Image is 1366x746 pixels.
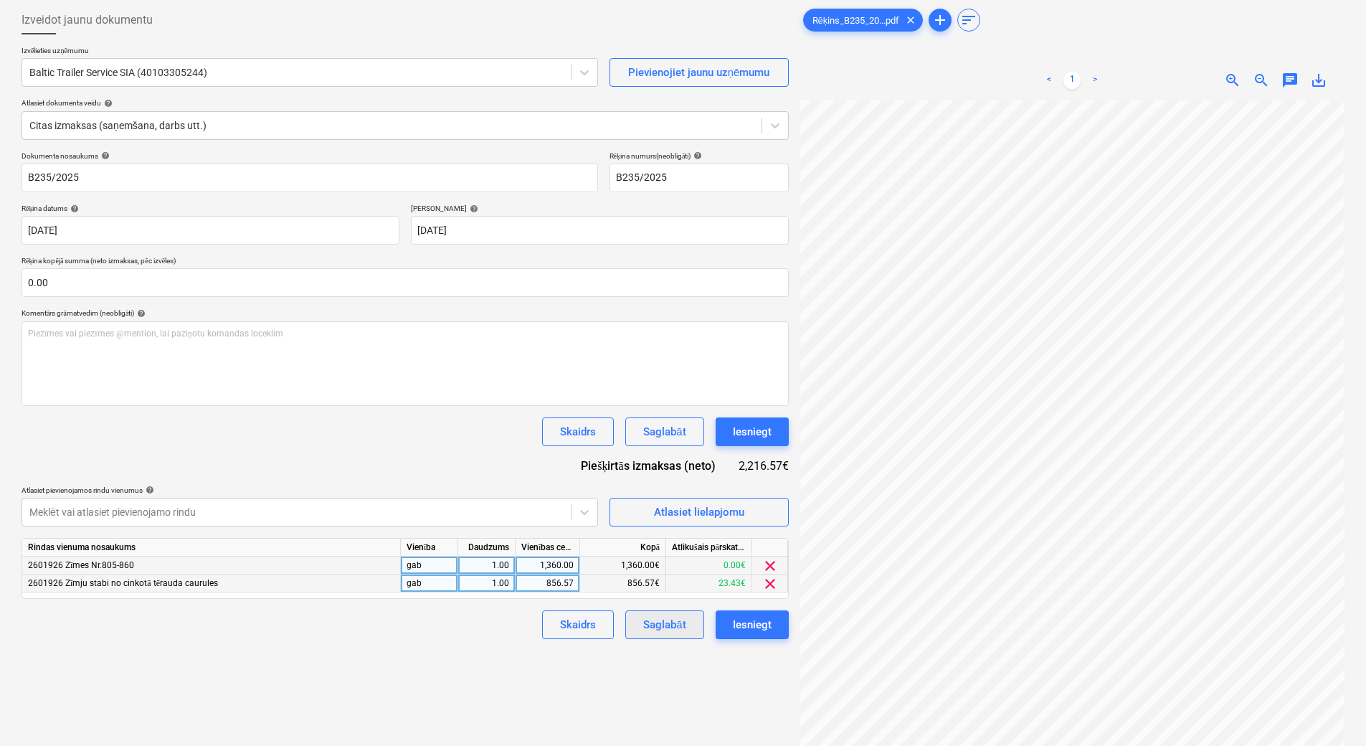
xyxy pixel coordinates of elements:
[67,204,79,213] span: help
[625,417,703,446] button: Saglabāt
[654,503,744,521] div: Atlasiet lielapjomu
[733,615,772,634] div: Iesniegt
[643,422,686,441] div: Saglabāt
[22,204,399,213] div: Rēķina datums
[1310,72,1327,89] span: save_alt
[28,578,218,588] span: 2601926 Zīmju stabi no cinkotā tērauda caurules
[521,575,574,592] div: 856.57
[666,575,752,592] div: 23.43€
[101,99,113,108] span: help
[691,151,702,160] span: help
[464,557,509,575] div: 1.00
[134,309,146,318] span: help
[98,151,110,160] span: help
[28,560,134,570] span: 2601926 Zīmes Nr.805-860
[22,11,153,29] span: Izveidot jaunu dokumentu
[22,164,598,192] input: Dokumenta nosaukums
[666,557,752,575] div: 0.00€
[762,557,779,575] span: clear
[1086,72,1104,89] a: Next page
[22,216,399,245] input: Rēķina datums nav norādīts
[464,575,509,592] div: 1.00
[1040,72,1058,89] a: Previous page
[22,308,789,318] div: Komentārs grāmatvedim (neobligāti)
[902,11,919,29] span: clear
[516,539,580,557] div: Vienības cena
[610,498,789,527] button: Atlasiet lielapjomu
[22,151,598,161] div: Dokumenta nosaukums
[643,615,686,634] div: Saglabāt
[610,58,789,87] button: Pievienojiet jaunu uzņēmumu
[458,539,516,557] div: Daudzums
[803,9,924,32] div: Rēķins_B235_20...pdf
[1253,72,1270,89] span: zoom_out
[716,610,789,639] button: Iesniegt
[143,486,154,494] span: help
[569,458,738,474] div: Piešķirtās izmaksas (neto)
[804,15,909,26] span: Rēķins_B235_20...pdf
[666,539,752,557] div: Atlikušais pārskatītais budžets
[931,11,949,29] span: add
[22,98,789,108] div: Atlasiet dokumenta veidu
[560,615,596,634] div: Skaidrs
[22,46,598,58] p: Izvēlieties uzņēmumu
[733,422,772,441] div: Iesniegt
[401,557,458,575] div: gab
[762,575,779,592] span: clear
[1281,72,1299,89] span: chat
[521,557,574,575] div: 1,360.00
[22,268,789,297] input: Rēķina kopējā summa (neto izmaksas, pēc izvēles)
[401,539,458,557] div: Vienība
[610,164,789,192] input: Rēķina numurs
[580,557,666,575] div: 1,360.00€
[716,417,789,446] button: Iesniegt
[401,575,458,592] div: gab
[542,610,614,639] button: Skaidrs
[542,417,614,446] button: Skaidrs
[22,486,598,495] div: Atlasiet pievienojamos rindu vienumus
[610,151,789,161] div: Rēķina numurs (neobligāti)
[467,204,478,213] span: help
[739,458,789,474] div: 2,216.57€
[1063,72,1081,89] a: Page 1 is your current page
[625,610,703,639] button: Saglabāt
[1224,72,1241,89] span: zoom_in
[411,216,789,245] input: Izpildes datums nav norādīts
[560,422,596,441] div: Skaidrs
[580,539,666,557] div: Kopā
[960,11,977,29] span: sort
[22,256,789,268] p: Rēķina kopējā summa (neto izmaksas, pēc izvēles)
[1294,677,1366,746] iframe: Chat Widget
[628,63,770,82] div: Pievienojiet jaunu uzņēmumu
[580,575,666,592] div: 856.57€
[22,539,401,557] div: Rindas vienuma nosaukums
[411,204,789,213] div: [PERSON_NAME]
